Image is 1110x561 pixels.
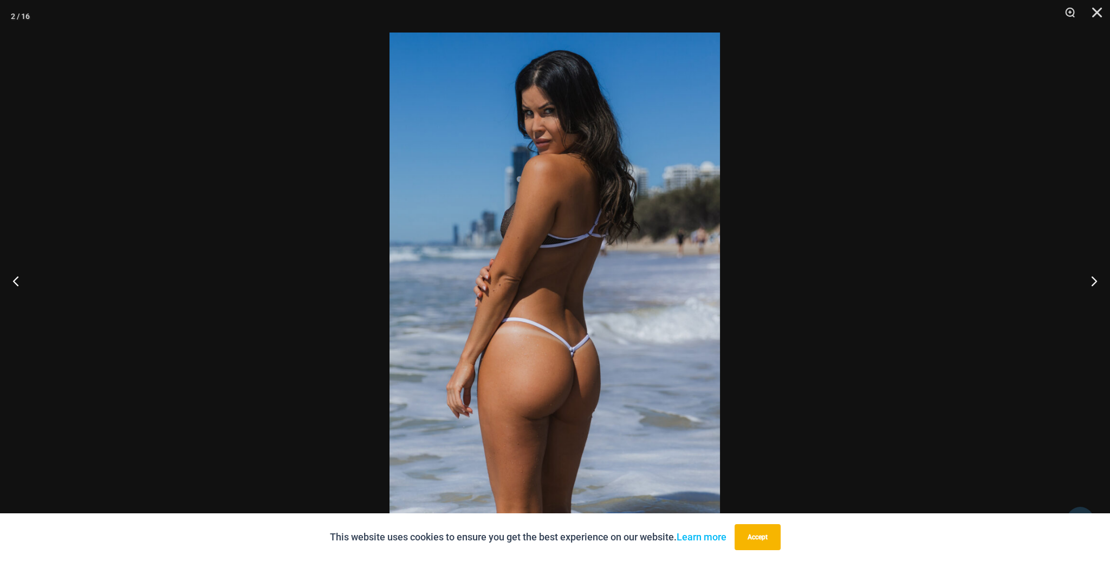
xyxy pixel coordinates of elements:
[735,524,781,550] button: Accept
[390,33,720,528] img: Tradewinds Ink and Ivory 384 Halter 453 Micro 01
[11,8,30,24] div: 2 / 16
[330,529,726,545] p: This website uses cookies to ensure you get the best experience on our website.
[677,531,726,543] a: Learn more
[1069,254,1110,308] button: Next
